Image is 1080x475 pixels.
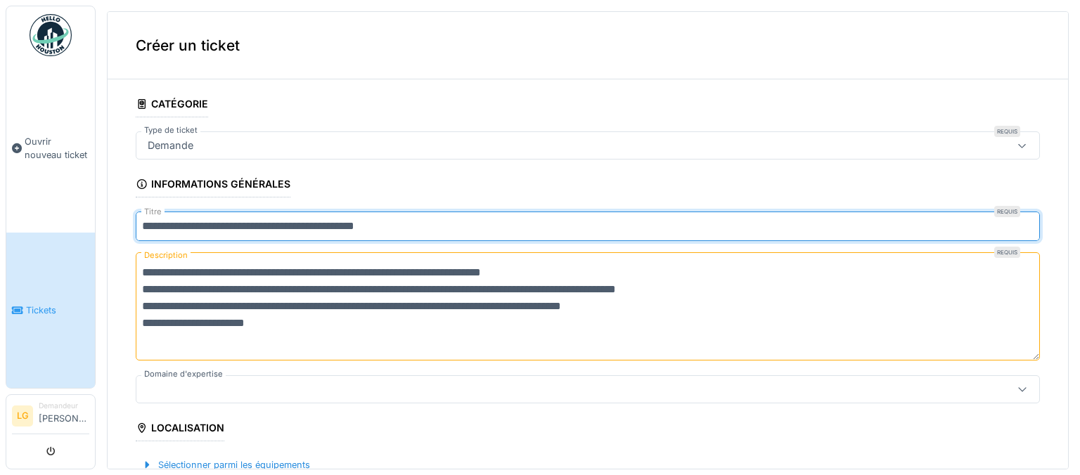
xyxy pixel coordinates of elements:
[12,405,33,427] li: LG
[994,247,1020,258] div: Requis
[136,417,224,441] div: Localisation
[26,304,89,317] span: Tickets
[39,401,89,411] div: Demandeur
[136,174,290,197] div: Informations générales
[108,12,1068,79] div: Créer un ticket
[994,206,1020,217] div: Requis
[6,64,95,233] a: Ouvrir nouveau ticket
[141,368,226,380] label: Domaine d'expertise
[12,401,89,434] a: LG Demandeur[PERSON_NAME]
[39,401,89,431] li: [PERSON_NAME]
[141,206,165,218] label: Titre
[6,233,95,388] a: Tickets
[136,455,316,474] div: Sélectionner parmi les équipements
[136,93,208,117] div: Catégorie
[25,135,89,162] span: Ouvrir nouveau ticket
[30,14,72,56] img: Badge_color-CXgf-gQk.svg
[994,126,1020,137] div: Requis
[142,138,199,153] div: Demande
[141,124,200,136] label: Type de ticket
[141,247,191,264] label: Description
